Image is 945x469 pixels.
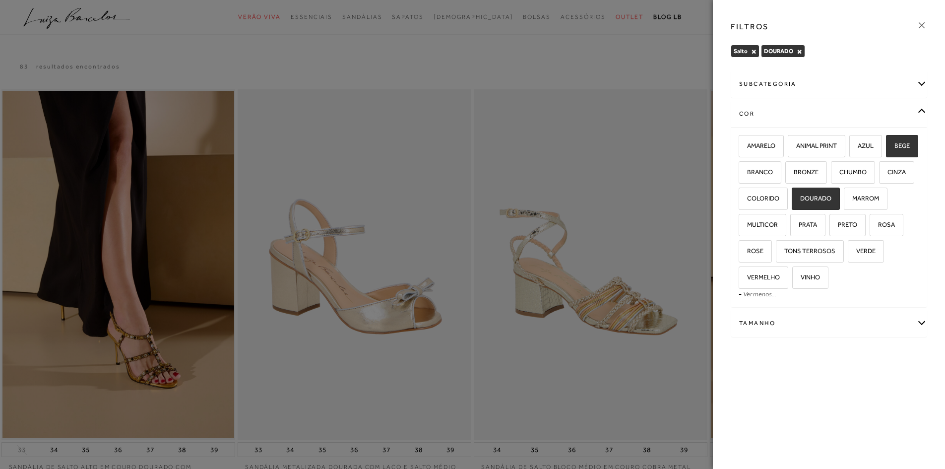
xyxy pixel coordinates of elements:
div: Tamanho [731,310,927,336]
input: ROSE [737,248,747,258]
input: BEGE [884,142,894,152]
span: DOURADO [793,195,831,202]
input: ROSA [868,221,878,231]
button: DOURADO Close [797,48,802,55]
span: MULTICOR [740,221,778,228]
span: COLORIDO [740,195,779,202]
span: CINZA [880,168,906,176]
div: cor [731,101,927,127]
input: CINZA [878,169,887,179]
button: Salto Close [751,48,756,55]
div: subcategoria [731,71,927,97]
span: PRETO [830,221,857,228]
span: VINHO [793,273,820,281]
span: BRONZE [786,168,819,176]
span: ANIMAL PRINT [789,142,837,149]
input: TONS TERROSOS [774,248,784,258]
span: AZUL [850,142,874,149]
input: VINHO [791,274,801,284]
input: COLORIDO [737,195,747,205]
span: MARROM [845,195,879,202]
input: AMARELO [737,142,747,152]
span: ROSA [871,221,895,228]
input: CHUMBO [829,169,839,179]
input: MARROM [842,195,852,205]
input: AZUL [848,142,858,152]
input: MULTICOR [737,221,747,231]
span: Salto [734,48,748,55]
span: - [739,290,742,298]
span: BRANCO [740,168,773,176]
a: Ver menos... [743,290,776,298]
input: PRETO [828,221,838,231]
span: TONS TERROSOS [777,247,835,255]
span: ROSE [740,247,763,255]
span: VERMELHO [740,273,780,281]
span: VERDE [849,247,876,255]
input: PRATA [789,221,799,231]
span: DOURADO [764,48,793,55]
input: BRANCO [737,169,747,179]
span: AMARELO [740,142,775,149]
input: ANIMAL PRINT [786,142,796,152]
h3: FILTROS [731,21,769,32]
input: VERDE [846,248,856,258]
span: CHUMBO [832,168,867,176]
input: VERMELHO [737,274,747,284]
span: BEGE [887,142,910,149]
input: DOURADO [790,195,800,205]
span: PRATA [791,221,817,228]
input: BRONZE [784,169,794,179]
